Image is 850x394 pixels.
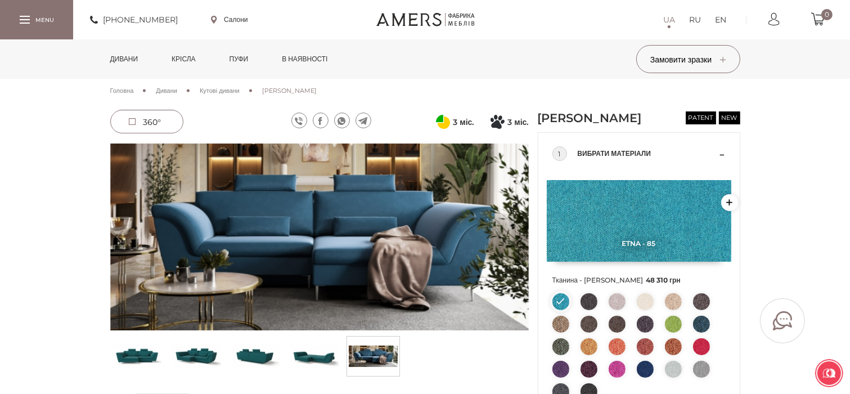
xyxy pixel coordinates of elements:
span: 360° [143,117,161,127]
a: Кутові дивани [200,86,240,96]
a: Пуфи [221,39,257,79]
button: Замовити зразки [636,45,740,73]
span: Вибрати матеріали [578,147,717,160]
span: Кутові дивани [200,87,240,95]
a: 360° [110,110,183,133]
span: Etna - 85 [547,239,731,248]
a: [PHONE_NUMBER] [90,13,178,26]
a: в наявності [273,39,336,79]
a: UA [663,13,675,26]
span: Дивани [156,87,177,95]
span: 0 [821,9,833,20]
a: whatsapp [334,113,350,128]
span: Замовити зразки [650,55,726,65]
button: Previous [110,231,130,243]
img: Etna - 85 [547,180,731,262]
span: Тканина - [PERSON_NAME] [552,273,726,288]
button: Next [509,231,529,243]
span: patent [686,111,716,124]
a: facebook [313,113,329,128]
svg: Покупка частинами від Монобанку [491,115,505,129]
img: s_ [349,339,398,373]
a: Салони [211,15,248,25]
span: 3 міс. [507,115,528,129]
a: viber [291,113,307,128]
span: Головна [110,87,134,95]
span: 48 310 грн [646,276,681,284]
a: RU [689,13,701,26]
img: Кутовий Диван Грейсі s-2 [231,339,280,373]
img: Кутовий Диван Грейсі s-0 [113,339,161,373]
span: new [719,111,740,124]
svg: Оплата частинами від ПриватБанку [436,115,450,129]
a: telegram [356,113,371,128]
a: Крісла [163,39,204,79]
a: Дивани [156,86,177,96]
a: Дивани [102,39,147,79]
img: Кутовий Диван Грейсі s-3 [290,339,339,373]
img: Кутовий Диван Грейсі s-1 [172,339,221,373]
span: 3 міс. [453,115,474,129]
div: 1 [552,146,567,161]
a: EN [715,13,726,26]
a: Головна [110,86,134,96]
h1: [PERSON_NAME] [538,110,667,127]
